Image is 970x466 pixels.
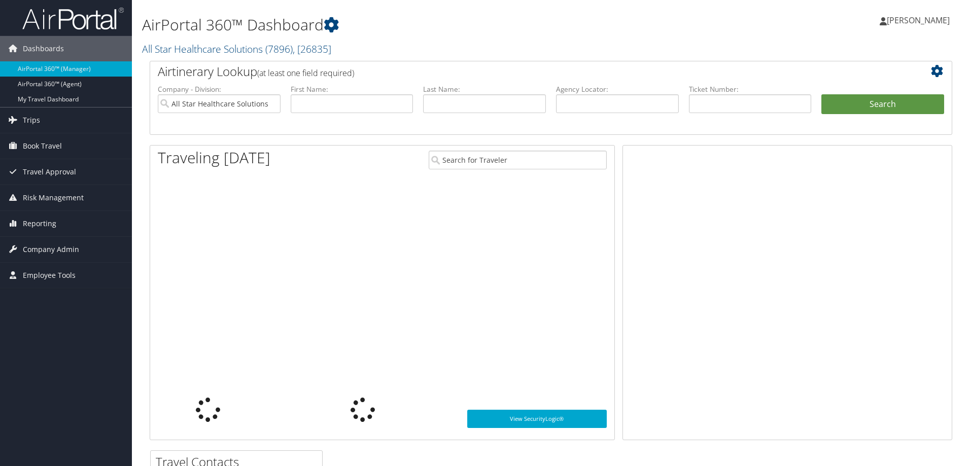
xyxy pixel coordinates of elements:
[429,151,607,169] input: Search for Traveler
[142,42,331,56] a: All Star Healthcare Solutions
[23,159,76,185] span: Travel Approval
[556,84,679,94] label: Agency Locator:
[821,94,944,115] button: Search
[23,237,79,262] span: Company Admin
[23,211,56,236] span: Reporting
[158,147,270,168] h1: Traveling [DATE]
[158,84,281,94] label: Company - Division:
[887,15,950,26] span: [PERSON_NAME]
[291,84,413,94] label: First Name:
[22,7,124,30] img: airportal-logo.png
[23,263,76,288] span: Employee Tools
[23,36,64,61] span: Dashboards
[467,410,607,428] a: View SecurityLogic®
[23,185,84,210] span: Risk Management
[257,67,354,79] span: (at least one field required)
[158,63,877,80] h2: Airtinerary Lookup
[689,84,812,94] label: Ticket Number:
[880,5,960,35] a: [PERSON_NAME]
[423,84,546,94] label: Last Name:
[23,107,40,133] span: Trips
[265,42,293,56] span: ( 7896 )
[293,42,331,56] span: , [ 26835 ]
[142,14,687,35] h1: AirPortal 360™ Dashboard
[23,133,62,159] span: Book Travel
